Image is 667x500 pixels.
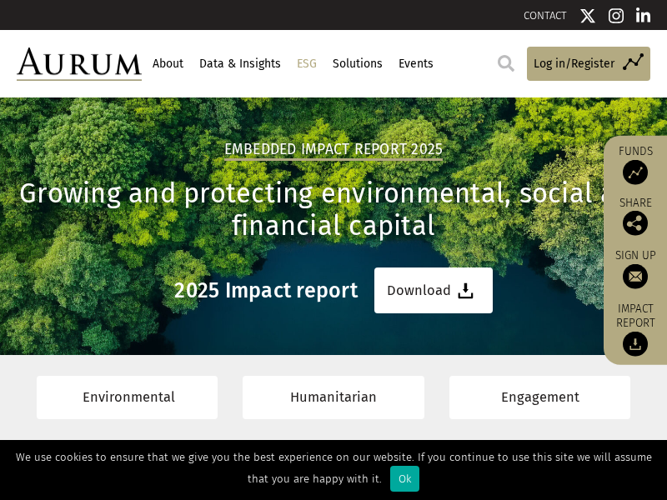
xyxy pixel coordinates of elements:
a: Sign up [612,248,659,289]
h1: Growing and protecting environmental, social and financial capital [17,177,650,242]
a: Humanitarian [243,376,424,418]
span: Log in/Register [534,55,614,73]
img: Access Funds [623,160,648,185]
img: search.svg [498,55,514,72]
a: Events [396,50,435,78]
img: Twitter icon [579,7,596,24]
a: Download [374,267,493,313]
a: CONTACT [524,9,567,22]
a: Funds [612,144,659,185]
a: Data & Insights [197,50,283,78]
img: Instagram icon [609,7,624,24]
img: Share this post [623,211,648,236]
img: Aurum [17,47,142,82]
a: Solutions [330,50,384,78]
a: Impact report [612,302,659,357]
a: ESG [294,50,318,78]
a: Engagement [449,376,630,418]
h2: Embedded Impact report 2025 [224,141,444,161]
img: Linkedin icon [636,7,651,24]
div: Ok [390,466,419,492]
h3: 2025 Impact report [174,278,358,303]
a: Environmental [37,376,218,418]
a: About [150,50,185,78]
a: Log in/Register [527,47,650,81]
img: Sign up to our newsletter [623,264,648,289]
div: Share [612,197,659,236]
